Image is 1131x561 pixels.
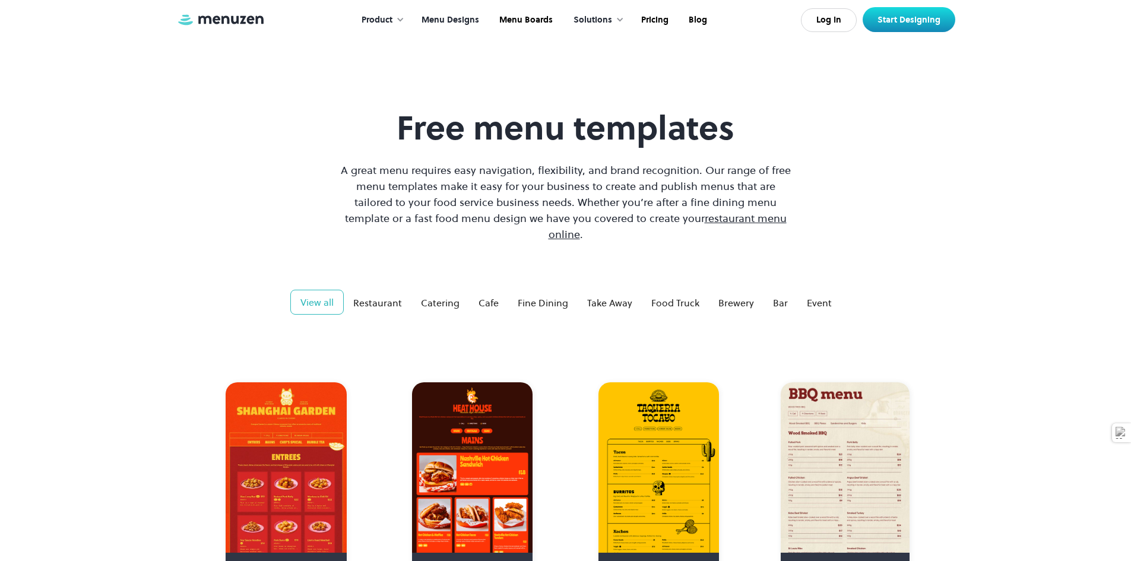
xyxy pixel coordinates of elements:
div: Catering [421,296,460,310]
div: Cafe [479,296,499,310]
div: Event [807,296,832,310]
div: Solutions [562,2,630,39]
div: Product [350,2,410,39]
div: Fine Dining [518,296,568,310]
div: View all [300,295,334,309]
p: A great menu requires easy navigation, flexibility, and brand recognition. Our range of free menu... [338,162,794,242]
div: Solutions [574,14,612,27]
div: Take Away [587,296,632,310]
div: Product [362,14,392,27]
a: Menu Designs [410,2,488,39]
a: Pricing [630,2,677,39]
a: Blog [677,2,716,39]
div: Bar [773,296,788,310]
h1: Free menu templates [338,108,794,148]
a: Log In [801,8,857,32]
div: Brewery [718,296,754,310]
div: Restaurant [353,296,402,310]
div: Food Truck [651,296,699,310]
a: Start Designing [863,7,955,32]
a: Menu Boards [488,2,562,39]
